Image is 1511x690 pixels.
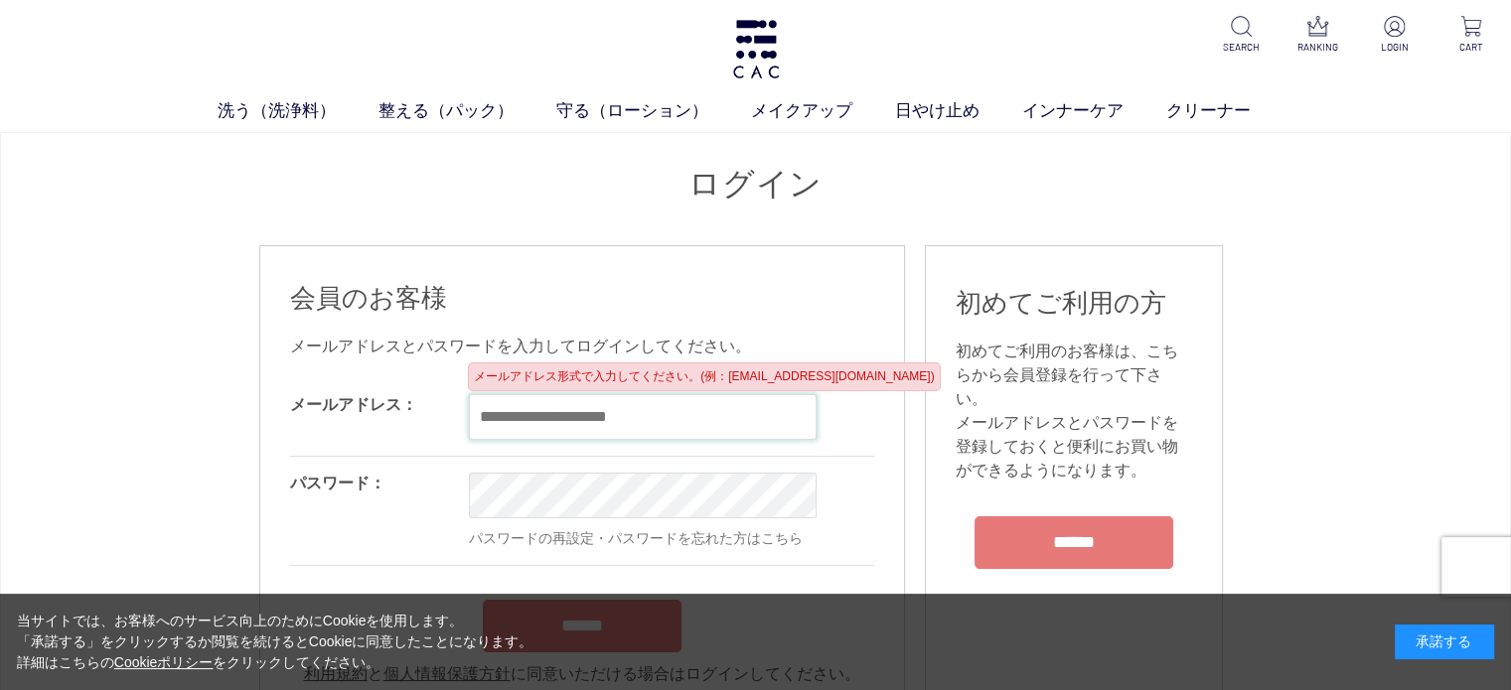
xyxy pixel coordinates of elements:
[259,163,1253,206] h1: ログイン
[751,98,895,124] a: メイクアップ
[1293,16,1342,55] a: RANKING
[468,362,940,391] div: メールアドレス形式で入力してください。(例：[EMAIL_ADDRESS][DOMAIN_NAME])
[956,288,1166,318] span: 初めてご利用の方
[1217,40,1266,55] p: SEARCH
[218,98,378,124] a: 洗う（洗浄料）
[290,475,385,491] label: パスワード：
[1217,16,1266,55] a: SEARCH
[1446,40,1495,55] p: CART
[1166,98,1293,124] a: クリーナー
[1370,40,1419,55] p: LOGIN
[556,98,751,124] a: 守る（ローション）
[1022,98,1166,124] a: インナーケア
[378,98,556,124] a: 整える（パック）
[17,611,533,673] div: 当サイトでは、お客様へのサービス向上のためにCookieを使用します。 「承諾する」をクリックするか閲覧を続けるとCookieに同意したことになります。 詳細はこちらの をクリックしてください。
[1395,624,1494,659] div: 承諾する
[290,396,417,413] label: メールアドレス：
[1293,40,1342,55] p: RANKING
[290,335,874,358] div: メールアドレスとパスワードを入力してログインしてください。
[1446,16,1495,55] a: CART
[956,340,1192,483] div: 初めてご利用のお客様は、こちらから会員登録を行って下さい。 メールアドレスとパスワードを登録しておくと便利にお買い物ができるようになります。
[1370,16,1419,55] a: LOGIN
[114,654,214,670] a: Cookieポリシー
[730,20,782,78] img: logo
[895,98,1022,124] a: 日やけ止め
[290,283,447,313] span: 会員のお客様
[469,530,803,546] a: パスワードの再設定・パスワードを忘れた方はこちら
